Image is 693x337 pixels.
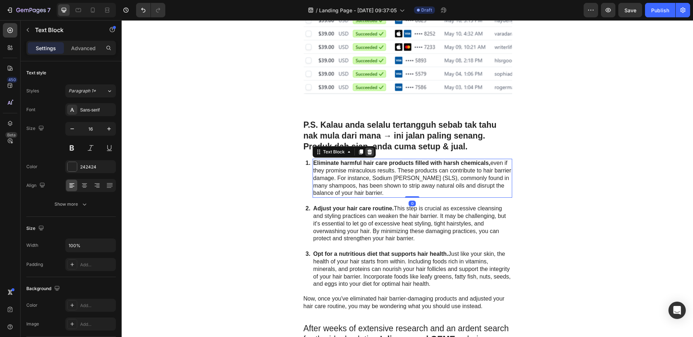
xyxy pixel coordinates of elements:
[26,163,38,170] div: Color
[26,302,38,308] div: Color
[624,7,636,13] span: Save
[36,44,56,52] p: Settings
[181,99,391,133] div: Rich Text Editor. Editing area: main
[80,107,114,113] div: Sans-serif
[184,185,189,192] p: 2.
[26,181,47,191] div: Align
[80,321,114,328] div: Add...
[200,128,225,135] div: Text Block
[668,302,686,319] div: Open Intercom Messenger
[3,3,54,17] button: 7
[192,231,327,237] strong: Opt for a nutritious diet that supports hair health.
[35,26,96,34] p: Text Block
[26,106,35,113] div: Font
[65,84,116,97] button: Paragraph 1*
[184,139,189,147] p: 1.
[66,239,115,252] input: Auto
[80,164,114,170] div: 242424
[421,7,432,13] span: Draft
[26,321,39,327] div: Image
[258,314,334,324] strong: I discovered GEME
[26,124,45,134] div: Size
[319,6,397,14] span: Landing Page - [DATE] 09:37:05
[192,185,272,191] strong: Adjust your hair care routine.
[122,20,693,337] iframe: Design area
[136,3,165,17] div: Undo/Redo
[618,3,642,17] button: Save
[645,3,675,17] button: Publish
[316,6,318,14] span: /
[47,6,51,14] p: 7
[26,70,46,76] div: Text style
[192,230,390,268] p: Just like your skin, the health of your hair starts from within. Including foods rich in vitamins...
[26,242,38,249] div: Width
[182,275,390,290] p: Now, once you've eliminated hair barrier-damaging products and adjusted your hair care routine, y...
[80,302,114,309] div: Add...
[26,224,45,233] div: Size
[192,140,369,146] strong: Eliminate harmful hair care products filled with harsh chemicals,
[69,88,96,94] span: Paragraph 1*
[26,284,61,294] div: Background
[26,88,39,94] div: Styles
[651,6,669,14] div: Publish
[182,100,375,131] strong: P.S. Kalau anda selalu tertangguh sebab tak tahu nak mula dari mana → ini jalan paling senang. Pr...
[5,132,17,138] div: Beta
[7,77,17,83] div: 450
[287,180,294,186] div: 0
[26,261,43,268] div: Padding
[80,262,114,268] div: Add...
[184,230,189,238] p: 3.
[26,198,116,211] button: Show more
[55,201,88,208] div: Show more
[192,139,390,177] p: even if they promise miraculous results. These products can contribute to hair barrier damage. Fo...
[192,185,390,222] p: This step is crucial as excessive cleansing and styling practices can weaken the hair barrier. It...
[71,44,96,52] p: Advanced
